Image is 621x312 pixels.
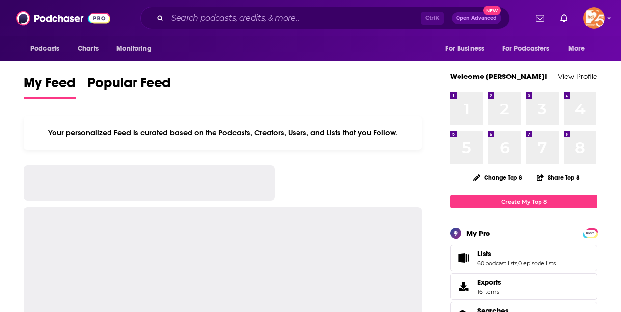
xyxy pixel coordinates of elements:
button: open menu [109,39,164,58]
button: Show profile menu [583,7,605,29]
a: PRO [584,229,596,236]
span: More [568,42,585,55]
a: Charts [71,39,105,58]
span: Charts [78,42,99,55]
button: open menu [562,39,597,58]
button: Open AdvancedNew [452,12,501,24]
span: , [517,260,518,267]
button: Change Top 8 [467,171,528,183]
span: Lists [477,249,491,258]
span: For Podcasters [502,42,549,55]
button: open menu [24,39,72,58]
span: Lists [450,245,597,271]
span: Ctrl K [421,12,444,25]
a: Create My Top 8 [450,195,597,208]
a: My Feed [24,75,76,99]
span: New [483,6,501,15]
img: Podchaser - Follow, Share and Rate Podcasts [16,9,110,27]
span: Exports [477,278,501,286]
button: open menu [438,39,496,58]
button: Share Top 8 [536,168,580,187]
span: Logged in as kerrifulks [583,7,605,29]
div: Search podcasts, credits, & more... [140,7,510,29]
span: Monitoring [116,42,151,55]
a: Welcome [PERSON_NAME]! [450,72,547,81]
a: Show notifications dropdown [556,10,571,26]
span: For Business [445,42,484,55]
span: Open Advanced [456,16,497,21]
a: Lists [454,251,473,265]
a: Lists [477,249,556,258]
input: Search podcasts, credits, & more... [167,10,421,26]
span: 16 items [477,288,501,295]
span: Popular Feed [87,75,171,97]
span: Podcasts [30,42,59,55]
a: Exports [450,273,597,300]
div: Your personalized Feed is curated based on the Podcasts, Creators, Users, and Lists that you Follow. [24,116,422,150]
button: open menu [496,39,564,58]
a: 0 episode lists [518,260,556,267]
img: User Profile [583,7,605,29]
span: PRO [584,230,596,237]
a: Show notifications dropdown [532,10,548,26]
div: My Pro [466,229,490,238]
span: Exports [454,280,473,293]
span: My Feed [24,75,76,97]
a: Popular Feed [87,75,171,99]
a: 60 podcast lists [477,260,517,267]
a: View Profile [558,72,597,81]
